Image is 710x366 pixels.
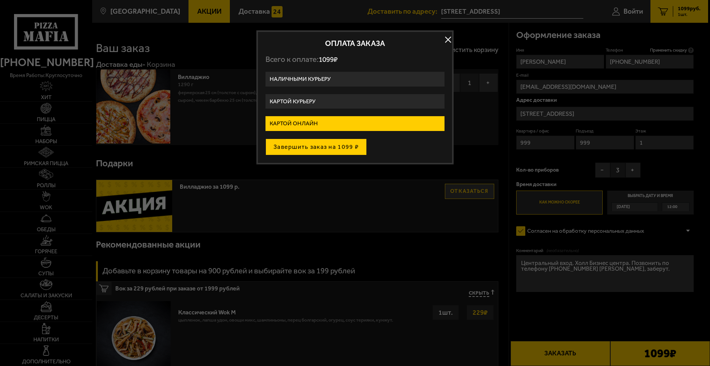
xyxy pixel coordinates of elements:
[265,39,445,47] h2: Оплата заказа
[265,116,445,131] label: Картой онлайн
[319,55,338,64] span: 1099 ₽
[265,55,445,64] p: Всего к оплате:
[265,72,445,87] label: Наличными курьеру
[265,94,445,109] label: Картой курьеру
[265,139,367,155] button: Завершить заказ на 1099 ₽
